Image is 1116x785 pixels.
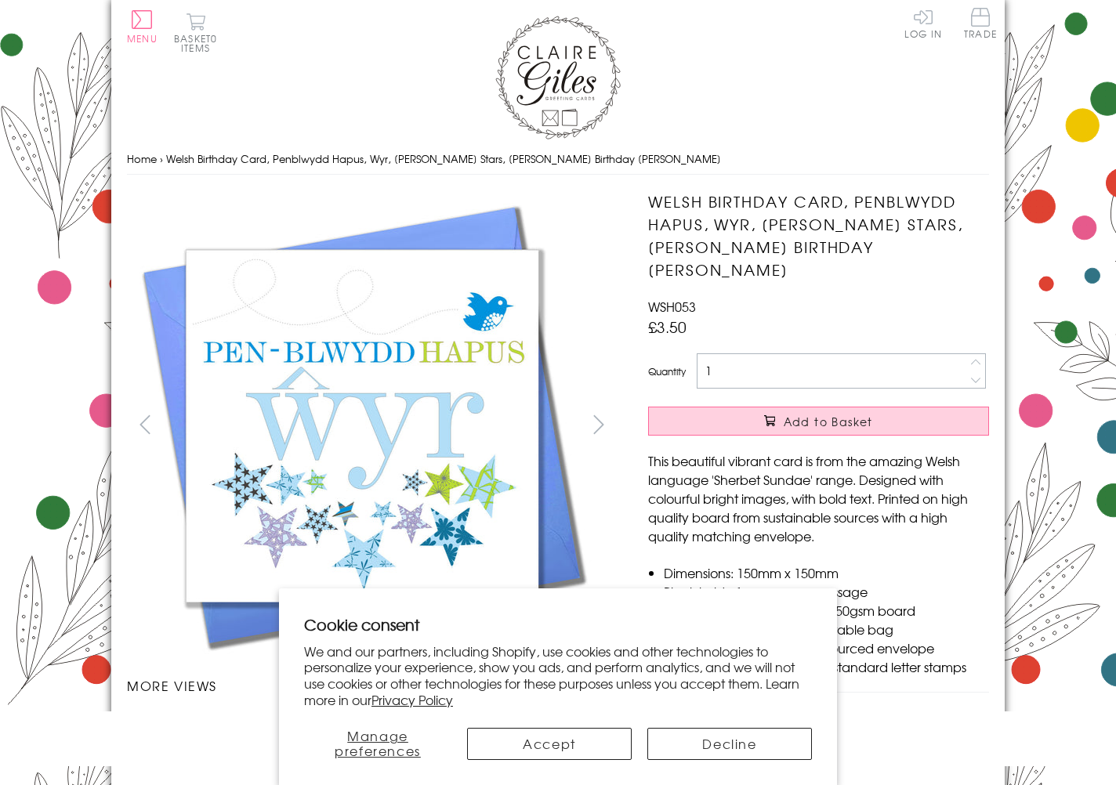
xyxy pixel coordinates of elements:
button: Accept [467,728,632,760]
span: Trade [964,8,997,38]
a: Trade [964,8,997,42]
button: Basket0 items [174,13,217,52]
h2: Cookie consent [304,613,812,635]
a: Log In [904,8,942,38]
button: Decline [647,728,812,760]
span: Menu [127,31,158,45]
span: › [160,151,163,166]
p: We and our partners, including Shopify, use cookies and other technologies to personalize your ex... [304,643,812,708]
nav: breadcrumbs [127,143,989,175]
button: Manage preferences [304,728,451,760]
h3: More views [127,676,617,695]
p: This beautiful vibrant card is from the amazing Welsh language 'Sherbet Sundae' range. Designed w... [648,451,989,545]
span: Add to Basket [784,414,873,429]
span: £3.50 [648,316,687,338]
img: Welsh Birthday Card, Penblwydd Hapus, Wyr, Blue Stars, Happy Birthday Grandson [127,190,597,660]
a: Privacy Policy [371,690,453,709]
li: Blank inside for your own message [664,582,989,601]
a: Home [127,151,157,166]
label: Quantity [648,364,686,378]
button: prev [127,407,162,442]
li: Dimensions: 150mm x 150mm [664,563,989,582]
button: next [582,407,617,442]
img: Claire Giles Greetings Cards [495,16,621,139]
span: 0 items [181,31,217,55]
span: Manage preferences [335,726,421,760]
span: Welsh Birthday Card, Penblwydd Hapus, Wyr, [PERSON_NAME] Stars, [PERSON_NAME] Birthday [PERSON_NAME] [166,151,721,166]
span: WSH053 [648,297,696,316]
h1: Welsh Birthday Card, Penblwydd Hapus, Wyr, [PERSON_NAME] Stars, [PERSON_NAME] Birthday [PERSON_NAME] [648,190,989,280]
button: Add to Basket [648,407,989,436]
button: Menu [127,10,158,43]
